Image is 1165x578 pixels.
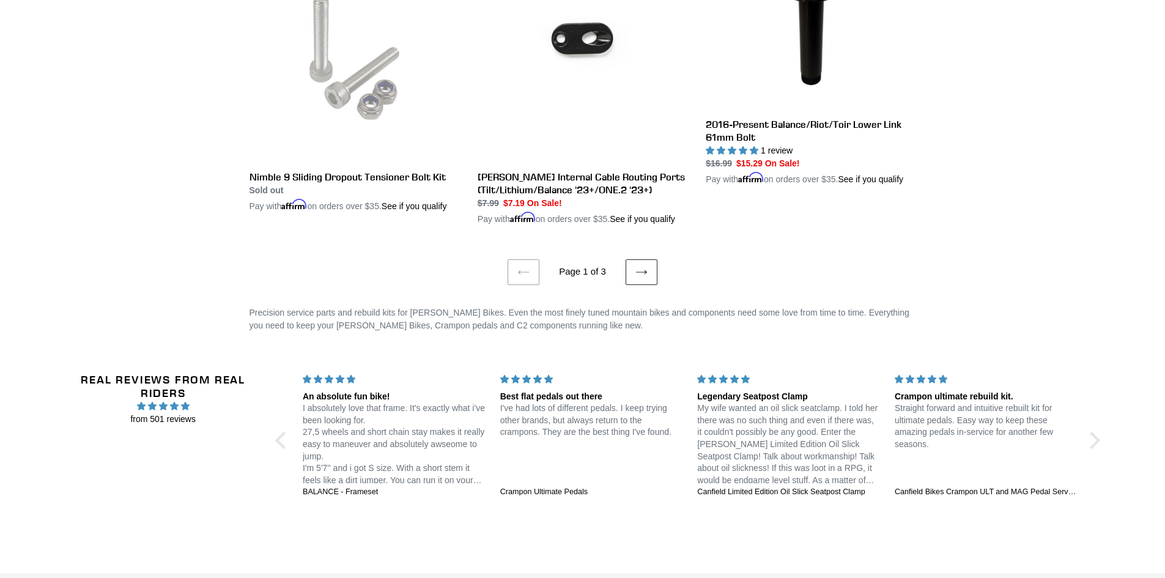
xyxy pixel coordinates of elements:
[697,402,880,486] p: My wife wanted an oil slick seatclamp. I told her there was no such thing and even if there was, ...
[500,373,683,386] div: 5 stars
[303,402,486,486] p: I absolutely love that frame. It's exactly what i've been looking for. 27,5 wheels and short chai...
[250,306,916,332] p: Precision service parts and rebuild kits for [PERSON_NAME] Bikes. Even the most finely tuned moun...
[895,373,1078,386] div: 5 stars
[303,391,486,403] div: An absolute fun bike!
[895,391,1078,403] div: Crampon ultimate rebuild kit.
[500,402,683,439] p: I've had lots of different pedals. I keep trying other brands, but always return to the crampons....
[500,391,683,403] div: Best flat pedals out there
[542,265,623,279] li: Page 1 of 3
[697,487,880,498] a: Canfield Limited Edition Oil Slick Seatpost Clamp
[895,402,1078,450] p: Straight forward and intuitive rebuilt kit for ultimate pedals. Easy way to keep these amazing pe...
[58,399,268,413] span: 4.96 stars
[697,373,880,386] div: 5 stars
[895,487,1078,498] a: Canfield Bikes Crampon ULT and MAG Pedal Service Parts
[303,373,486,386] div: 5 stars
[303,487,486,498] a: BALANCE - Frameset
[697,391,880,403] div: Legendary Seatpost Clamp
[58,373,268,399] h2: Real Reviews from Real Riders
[500,487,683,498] a: Crampon Ultimate Pedals
[58,413,268,426] span: from 501 reviews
